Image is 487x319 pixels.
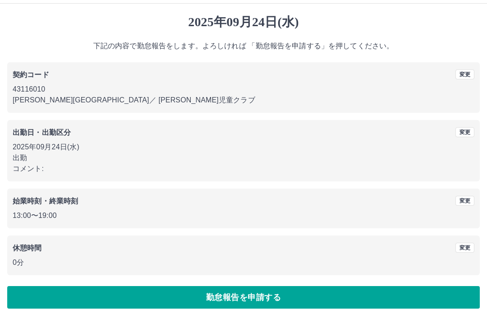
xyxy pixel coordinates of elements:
h1: 2025年09月24日(水) [7,14,480,30]
p: 43116010 [13,84,474,95]
button: 変更 [455,196,474,206]
b: 始業時刻・終業時刻 [13,197,78,205]
button: 変更 [455,69,474,79]
b: 休憩時間 [13,244,42,252]
button: 変更 [455,243,474,253]
button: 勤怠報告を申請する [7,286,480,309]
p: 下記の内容で勤怠報告をします。よろしければ 「勤怠報告を申請する」を押してください。 [7,41,480,51]
b: 出勤日・出勤区分 [13,129,71,136]
p: 出勤 [13,153,474,163]
p: 13:00 〜 19:00 [13,210,474,221]
p: 0分 [13,257,474,268]
b: 契約コード [13,71,49,79]
button: 変更 [455,127,474,137]
p: 2025年09月24日(水) [13,142,474,153]
p: コメント: [13,163,474,174]
p: [PERSON_NAME][GEOGRAPHIC_DATA] ／ [PERSON_NAME]児童クラブ [13,95,474,106]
